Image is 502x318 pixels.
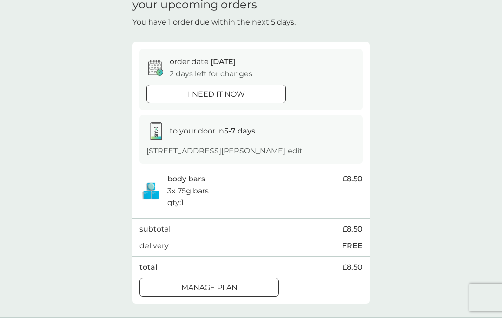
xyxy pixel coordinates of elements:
[211,57,236,66] span: [DATE]
[188,88,245,100] p: i need it now
[139,261,157,273] p: total
[167,185,209,197] p: 3x 75g bars
[146,85,286,103] button: i need it now
[342,240,363,252] p: FREE
[343,223,363,235] span: £8.50
[343,173,363,185] span: £8.50
[139,278,279,297] button: Manage plan
[167,173,205,185] p: body bars
[288,146,303,155] a: edit
[132,16,296,28] p: You have 1 order due within the next 5 days.
[139,240,169,252] p: delivery
[224,126,255,135] strong: 5-7 days
[343,261,363,273] span: £8.50
[167,197,184,209] p: qty : 1
[146,145,303,157] p: [STREET_ADDRESS][PERSON_NAME]
[139,223,171,235] p: subtotal
[170,68,252,80] p: 2 days left for changes
[170,126,255,135] span: to your door in
[181,282,238,294] p: Manage plan
[170,56,236,68] p: order date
